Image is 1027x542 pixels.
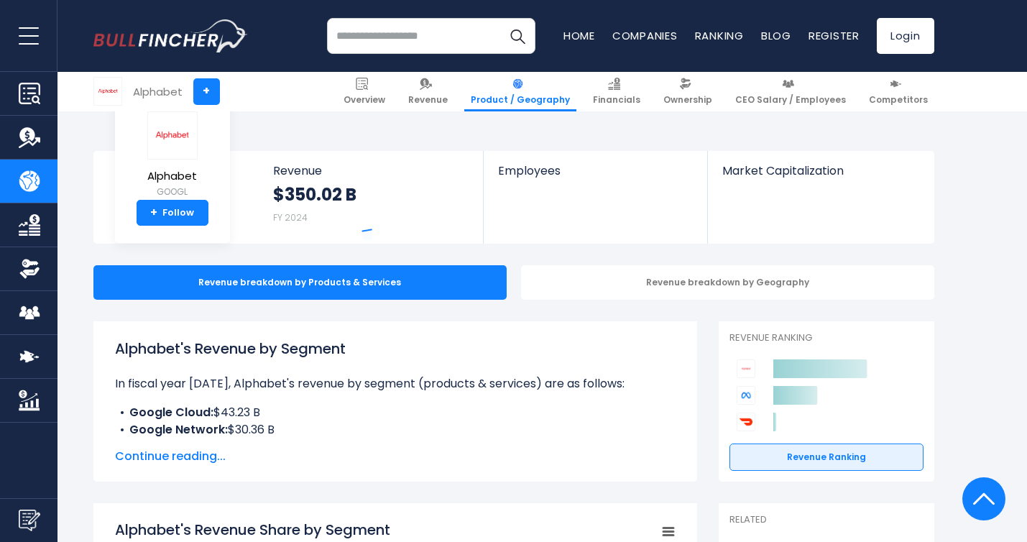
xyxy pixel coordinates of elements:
a: Blog [761,28,791,43]
a: Revenue $350.02 B FY 2024 [259,151,484,244]
span: Employees [498,164,693,178]
div: Revenue breakdown by Geography [521,265,934,300]
a: Competitors [862,72,934,111]
a: Financials [586,72,647,111]
a: Register [809,28,860,43]
li: $30.36 B [115,421,676,438]
img: GOOGL logo [147,111,198,160]
a: + [193,78,220,105]
a: Employees [484,151,707,202]
p: Related [729,514,924,526]
li: $43.23 B [115,404,676,421]
span: Financials [593,94,640,106]
small: GOOGL [147,185,198,198]
div: Revenue breakdown by Products & Services [93,265,507,300]
a: Revenue [402,72,454,111]
strong: $350.02 B [273,183,356,206]
b: Google Network: [129,421,228,438]
a: CEO Salary / Employees [729,72,852,111]
img: Alphabet competitors logo [737,359,755,378]
div: Alphabet [133,83,183,100]
span: Overview [344,94,385,106]
a: Alphabet GOOGL [147,111,198,201]
p: Revenue Ranking [729,332,924,344]
span: Ownership [663,94,712,106]
img: bullfincher logo [93,19,248,52]
h1: Alphabet's Revenue by Segment [115,338,676,359]
small: FY 2024 [273,211,308,224]
img: DoorDash competitors logo [737,413,755,431]
a: Go to homepage [93,19,248,52]
strong: + [150,206,157,219]
span: Market Capitalization [722,164,918,178]
span: Revenue [273,164,469,178]
tspan: Alphabet's Revenue Share by Segment [115,520,390,540]
a: Login [877,18,934,54]
a: Product / Geography [464,72,576,111]
span: Revenue [408,94,448,106]
span: CEO Salary / Employees [735,94,846,106]
img: GOOGL logo [94,78,121,105]
img: Meta Platforms competitors logo [737,386,755,405]
p: In fiscal year [DATE], Alphabet's revenue by segment (products & services) are as follows: [115,375,676,392]
a: Ownership [657,72,719,111]
a: Ranking [695,28,744,43]
a: Revenue Ranking [729,444,924,471]
a: Home [563,28,595,43]
span: Product / Geography [471,94,570,106]
span: Competitors [869,94,928,106]
a: Market Capitalization [708,151,932,202]
span: Alphabet [147,170,198,183]
img: Ownership [19,258,40,280]
a: Companies [612,28,678,43]
a: Overview [337,72,392,111]
button: Search [499,18,535,54]
b: Google Cloud: [129,404,213,421]
a: +Follow [137,200,208,226]
span: Continue reading... [115,448,676,465]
